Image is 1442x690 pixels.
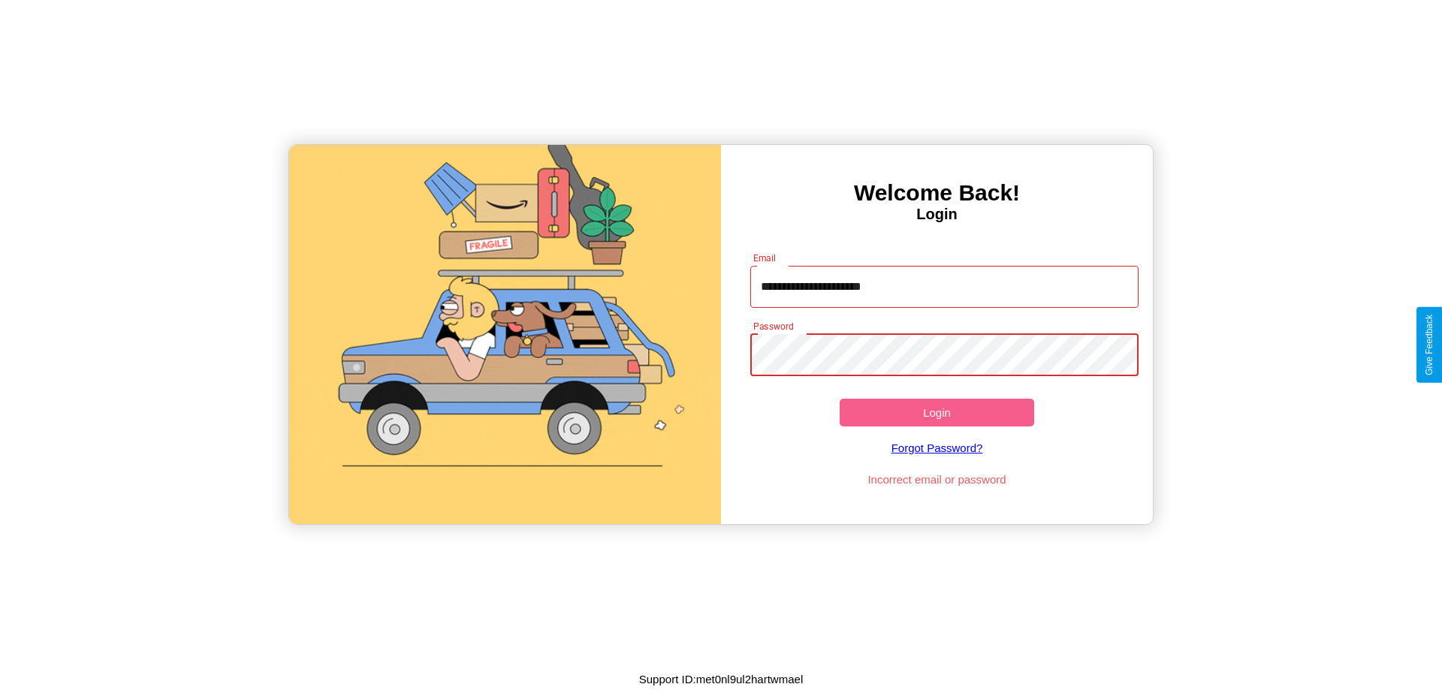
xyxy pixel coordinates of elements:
h4: Login [721,206,1153,223]
a: Forgot Password? [743,426,1132,469]
p: Support ID: met0nl9ul2hartwmael [639,669,803,689]
button: Login [840,399,1034,426]
label: Password [753,320,793,333]
p: Incorrect email or password [743,469,1132,490]
div: Give Feedback [1424,315,1434,375]
label: Email [753,252,777,264]
img: gif [289,145,721,524]
h3: Welcome Back! [721,180,1153,206]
